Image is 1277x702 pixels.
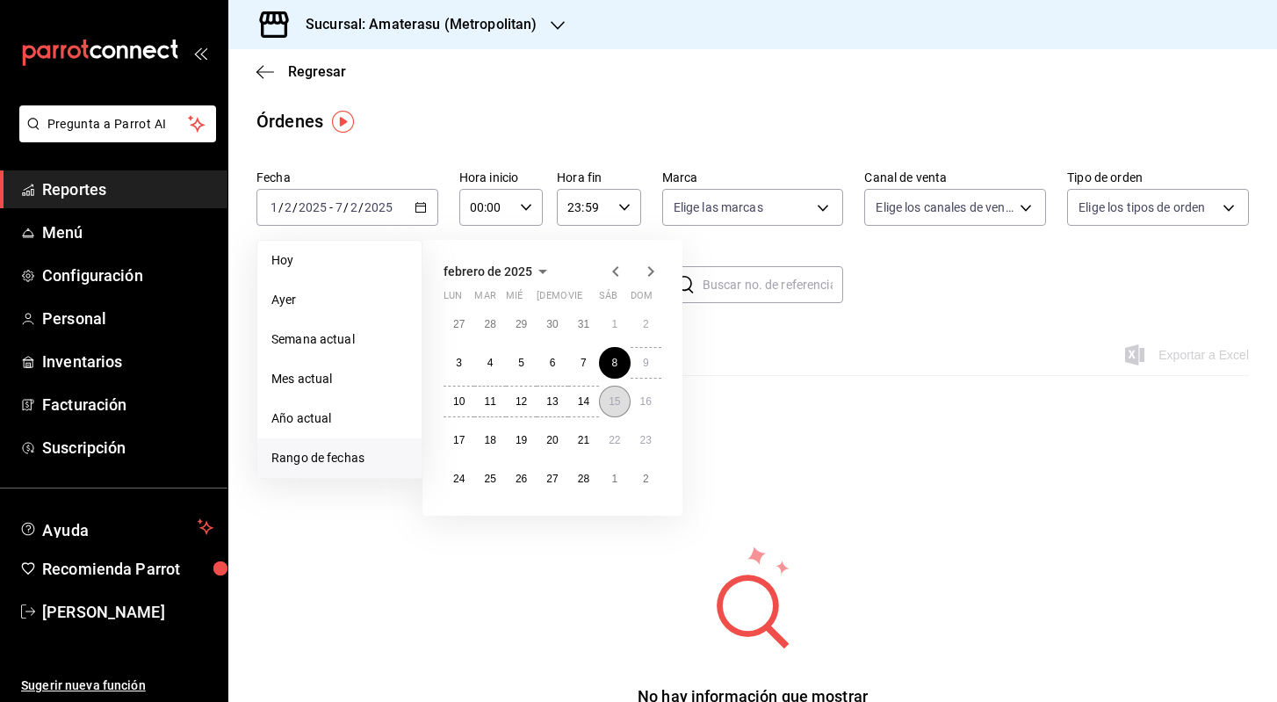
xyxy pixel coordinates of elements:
[631,308,661,340] button: 2 de febrero de 2025
[643,473,649,485] abbr: 2 de marzo de 2025
[332,111,354,133] img: Tooltip marker
[537,290,640,308] abbr: jueves
[292,14,537,35] h3: Sucursal: Amaterasu (Metropolitan)
[631,290,653,308] abbr: domingo
[42,177,213,201] span: Reportes
[568,290,582,308] abbr: viernes
[343,200,349,214] span: /
[599,386,630,417] button: 15 de febrero de 2025
[506,347,537,379] button: 5 de febrero de 2025
[444,386,474,417] button: 10 de febrero de 2025
[271,251,408,270] span: Hoy
[516,434,527,446] abbr: 19 de febrero de 2025
[271,330,408,349] span: Semana actual
[271,449,408,467] span: Rango de fechas
[21,677,213,695] span: Sugerir nueva función
[578,473,589,485] abbr: 28 de febrero de 2025
[1079,199,1205,216] span: Elige los tipos de orden
[599,290,617,308] abbr: sábado
[557,171,640,184] label: Hora fin
[506,386,537,417] button: 12 de febrero de 2025
[193,46,207,60] button: open_drawer_menu
[537,308,567,340] button: 30 de enero de 2025
[270,200,278,214] input: --
[288,63,346,80] span: Regresar
[42,307,213,330] span: Personal
[516,318,527,330] abbr: 29 de enero de 2025
[19,105,216,142] button: Pregunta a Parrot AI
[516,395,527,408] abbr: 12 de febrero de 2025
[484,318,495,330] abbr: 28 de enero de 2025
[568,347,599,379] button: 7 de febrero de 2025
[674,199,763,216] span: Elige las marcas
[484,434,495,446] abbr: 18 de febrero de 2025
[42,221,213,244] span: Menú
[256,63,346,80] button: Regresar
[42,393,213,416] span: Facturación
[284,200,292,214] input: --
[578,395,589,408] abbr: 14 de febrero de 2025
[537,463,567,495] button: 27 de febrero de 2025
[278,200,284,214] span: /
[484,473,495,485] abbr: 25 de febrero de 2025
[643,357,649,369] abbr: 9 de febrero de 2025
[611,357,617,369] abbr: 8 de febrero de 2025
[581,357,587,369] abbr: 7 de febrero de 2025
[568,386,599,417] button: 14 de febrero de 2025
[518,357,524,369] abbr: 5 de febrero de 2025
[42,264,213,287] span: Configuración
[42,600,213,624] span: [PERSON_NAME]
[506,290,523,308] abbr: miércoles
[631,463,661,495] button: 2 de marzo de 2025
[335,200,343,214] input: --
[444,290,462,308] abbr: lunes
[444,463,474,495] button: 24 de febrero de 2025
[484,395,495,408] abbr: 11 de febrero de 2025
[453,395,465,408] abbr: 10 de febrero de 2025
[640,434,652,446] abbr: 23 de febrero de 2025
[271,291,408,309] span: Ayer
[459,171,543,184] label: Hora inicio
[42,350,213,373] span: Inventarios
[546,473,558,485] abbr: 27 de febrero de 2025
[298,200,328,214] input: ----
[453,318,465,330] abbr: 27 de enero de 2025
[474,424,505,456] button: 18 de febrero de 2025
[631,386,661,417] button: 16 de febrero de 2025
[546,395,558,408] abbr: 13 de febrero de 2025
[631,347,661,379] button: 9 de febrero de 2025
[271,409,408,428] span: Año actual
[329,200,333,214] span: -
[546,434,558,446] abbr: 20 de febrero de 2025
[453,434,465,446] abbr: 17 de febrero de 2025
[631,424,661,456] button: 23 de febrero de 2025
[453,473,465,485] abbr: 24 de febrero de 2025
[611,318,617,330] abbr: 1 de febrero de 2025
[578,318,589,330] abbr: 31 de enero de 2025
[506,308,537,340] button: 29 de enero de 2025
[1067,171,1249,184] label: Tipo de orden
[609,434,620,446] abbr: 22 de febrero de 2025
[474,463,505,495] button: 25 de febrero de 2025
[609,395,620,408] abbr: 15 de febrero de 2025
[611,473,617,485] abbr: 1 de marzo de 2025
[42,436,213,460] span: Suscripción
[599,424,630,456] button: 22 de febrero de 2025
[487,357,494,369] abbr: 4 de febrero de 2025
[506,463,537,495] button: 26 de febrero de 2025
[47,115,189,134] span: Pregunta a Parrot AI
[256,108,323,134] div: Órdenes
[568,463,599,495] button: 28 de febrero de 2025
[256,171,438,184] label: Fecha
[364,200,393,214] input: ----
[643,318,649,330] abbr: 2 de febrero de 2025
[444,347,474,379] button: 3 de febrero de 2025
[42,557,213,581] span: Recomienda Parrot
[506,424,537,456] button: 19 de febrero de 2025
[444,308,474,340] button: 27 de enero de 2025
[358,200,364,214] span: /
[474,347,505,379] button: 4 de febrero de 2025
[876,199,1014,216] span: Elige los canales de venta
[42,517,191,538] span: Ayuda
